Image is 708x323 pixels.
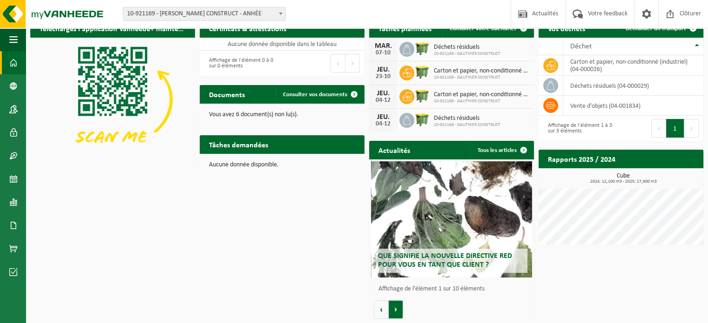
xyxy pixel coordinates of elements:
span: Demander un transport [626,26,686,32]
button: Next [684,119,699,138]
p: Vous avez 6 document(s) non lu(s). [209,112,355,118]
div: JEU. [374,90,392,97]
span: Que signifie la nouvelle directive RED pour vous en tant que client ? [378,252,512,269]
a: Demander un transport [618,19,702,38]
span: 10-921168 - GAUTHIER CONSTRUCT [434,122,500,128]
div: 04-12 [374,121,392,127]
a: Consulter vos documents [276,85,364,104]
td: vente d'objets (04-001834) [563,96,703,116]
span: Déchets résiduels [434,115,500,122]
div: Affichage de l'élément 0 à 0 sur 0 éléments [204,53,277,73]
p: Affichage de l'élément 1 sur 10 éléments [378,286,529,292]
span: 10-921168 - GAUTHIER CONSTRUCT [434,75,529,80]
div: 07-10 [374,50,392,56]
a: Tous les articles [470,141,533,159]
a: Consulter votre calendrier [442,19,533,38]
img: WB-1100-HPE-GN-50 [414,64,430,80]
span: Consulter vos documents [283,92,347,98]
div: 04-12 [374,97,392,104]
h2: Rapports 2025 / 2024 [539,150,625,168]
p: Aucune donnée disponible. [209,162,355,168]
div: JEU. [374,113,392,121]
button: Vorige [374,300,389,319]
img: Download de VHEPlus App [30,38,195,161]
button: Next [345,54,360,73]
button: Previous [330,54,345,73]
img: WB-1100-HPE-GN-50 [414,40,430,56]
span: 10-921168 - GAUTHIER CONSTRUCT [434,99,529,104]
span: Déchet [570,43,592,50]
h2: Tâches demandées [200,135,277,153]
div: Affichage de l'élément 1 à 3 sur 3 éléments [543,118,616,138]
h2: Actualités [369,141,419,159]
a: Que signifie la nouvelle directive RED pour vous en tant que client ? [371,161,533,277]
span: Carton et papier, non-conditionné (industriel) [434,67,529,75]
h3: Cube [543,173,703,184]
img: WB-1100-HPE-GN-50 [414,112,430,127]
img: WB-1100-HPE-GN-50 [414,88,430,104]
button: Volgende [389,300,403,319]
a: Consulter les rapports [622,168,702,186]
td: Aucune donnée disponible dans le tableau [200,38,364,51]
span: 2024: 12,100 m3 - 2025: 17,600 m3 [543,179,703,184]
td: déchets résiduels (04-000029) [563,76,703,96]
span: Carton et papier, non-conditionné (industriel) [434,91,529,99]
span: Consulter votre calendrier [450,26,517,32]
h2: Documents [200,85,254,103]
td: carton et papier, non-conditionné (industriel) (04-000026) [563,55,703,76]
button: 1 [666,119,684,138]
div: JEU. [374,66,392,73]
div: 23-10 [374,73,392,80]
span: 10-921169 - GAUTHIER CONSTRUCT - ANHÉE [123,7,285,20]
div: MAR. [374,42,392,50]
button: Previous [651,119,666,138]
span: 10-921168 - GAUTHIER CONSTRUCT [434,51,500,57]
span: 10-921169 - GAUTHIER CONSTRUCT - ANHÉE [123,7,286,21]
span: Déchets résiduels [434,44,500,51]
